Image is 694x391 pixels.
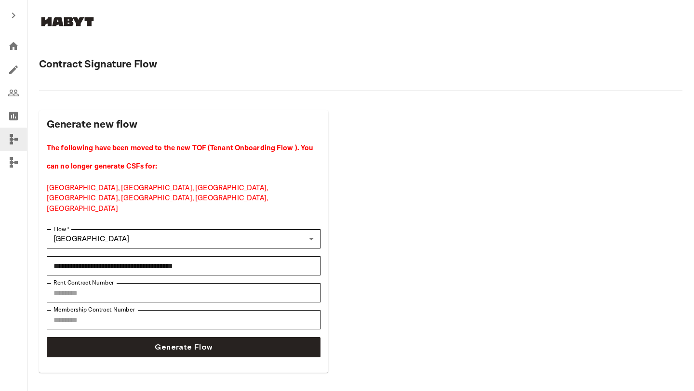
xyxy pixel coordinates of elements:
[39,17,96,26] img: Habyt
[47,337,320,357] button: Generate Flow
[155,341,212,353] span: Generate Flow
[39,58,682,71] h2: Contract Signature Flow
[53,306,135,314] label: Membership Contract Number
[47,183,320,214] p: [GEOGRAPHIC_DATA], [GEOGRAPHIC_DATA], [GEOGRAPHIC_DATA], [GEOGRAPHIC_DATA], [GEOGRAPHIC_DATA], [G...
[47,139,320,175] h4: The following have been moved to the new TOF (Tenant Onboarding Flow ). You can no longer generat...
[53,279,114,287] label: Rent Contract Number
[53,225,70,234] label: Flow
[47,229,320,248] div: [GEOGRAPHIC_DATA]
[47,118,320,131] h2: Generate new flow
